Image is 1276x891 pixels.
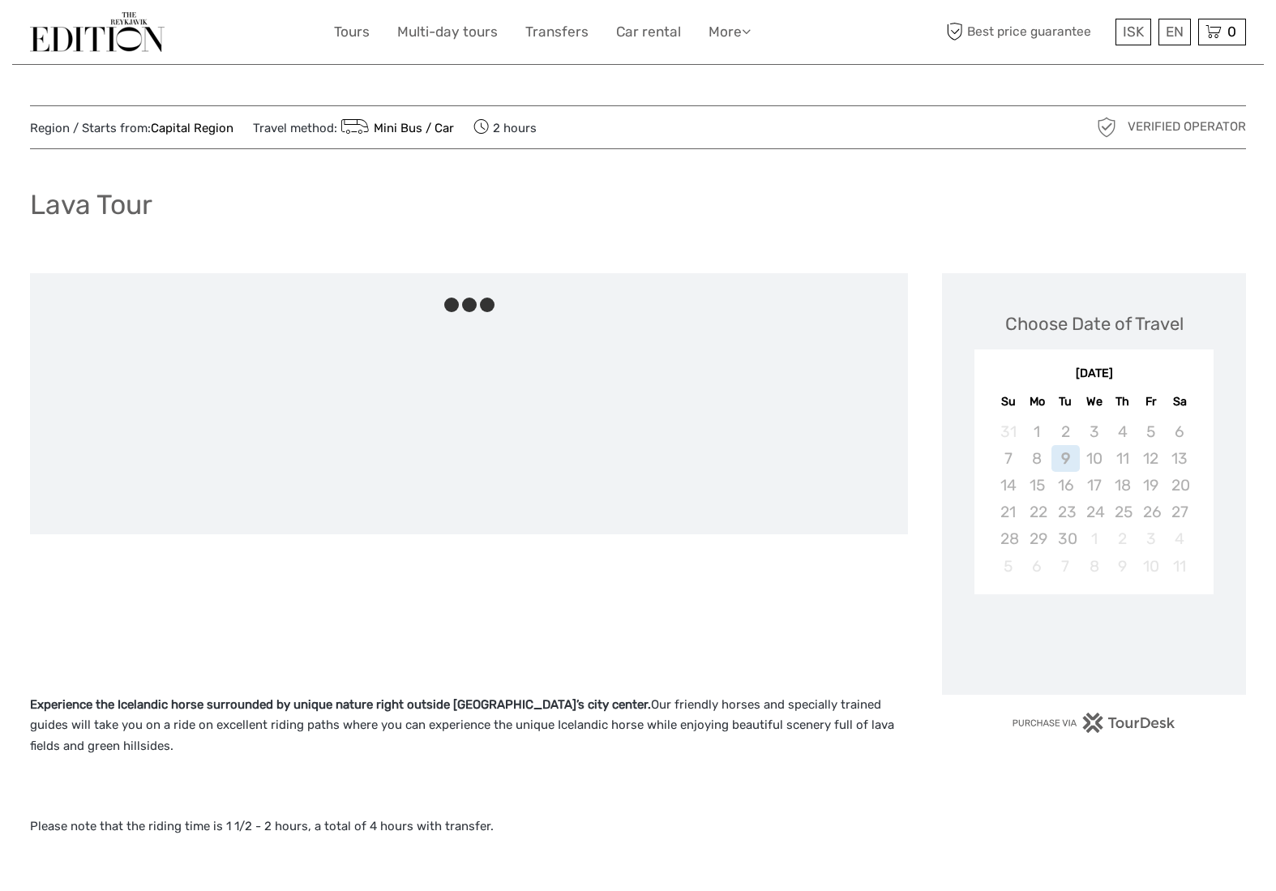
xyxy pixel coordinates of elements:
[1137,445,1165,472] div: Not available Friday, September 12th, 2025
[30,120,233,137] span: Region / Starts from:
[1023,499,1051,525] div: Not available Monday, September 22nd, 2025
[1123,24,1144,40] span: ISK
[1108,499,1137,525] div: Not available Thursday, September 25th, 2025
[1108,525,1137,552] div: Not available Thursday, October 2nd, 2025
[1108,418,1137,445] div: Not available Thursday, September 4th, 2025
[1165,553,1193,580] div: Not available Saturday, October 11th, 2025
[1051,525,1080,552] div: Not available Tuesday, September 30th, 2025
[30,695,908,757] p: Our friendly horses and specially trained guides will take you on a ride on excellent riding path...
[1051,499,1080,525] div: Not available Tuesday, September 23rd, 2025
[1165,472,1193,499] div: Not available Saturday, September 20th, 2025
[1165,418,1193,445] div: Not available Saturday, September 6th, 2025
[1137,499,1165,525] div: Not available Friday, September 26th, 2025
[1012,713,1176,733] img: PurchaseViaTourDesk.png
[1108,391,1137,413] div: Th
[397,20,498,44] a: Multi-day tours
[1089,636,1099,647] div: Loading...
[979,418,1208,580] div: month 2025-09
[1080,445,1108,472] div: Not available Wednesday, September 10th, 2025
[30,12,165,52] img: The Reykjavík Edition
[616,20,681,44] a: Car rental
[1023,525,1051,552] div: Not available Monday, September 29th, 2025
[1137,391,1165,413] div: Fr
[1080,418,1108,445] div: Not available Wednesday, September 3rd, 2025
[1165,391,1193,413] div: Sa
[1023,445,1051,472] div: Not available Monday, September 8th, 2025
[994,445,1022,472] div: Not available Sunday, September 7th, 2025
[1080,553,1108,580] div: Not available Wednesday, October 8th, 2025
[473,116,537,139] span: 2 hours
[1051,472,1080,499] div: Not available Tuesday, September 16th, 2025
[974,366,1214,383] div: [DATE]
[1005,311,1184,336] div: Choose Date of Travel
[151,121,233,135] a: Capital Region
[1108,445,1137,472] div: Not available Thursday, September 11th, 2025
[334,20,370,44] a: Tours
[1051,391,1080,413] div: Tu
[994,472,1022,499] div: Not available Sunday, September 14th, 2025
[1023,472,1051,499] div: Not available Monday, September 15th, 2025
[1051,553,1080,580] div: Not available Tuesday, October 7th, 2025
[1080,391,1108,413] div: We
[1108,553,1137,580] div: Not available Thursday, October 9th, 2025
[1137,418,1165,445] div: Not available Friday, September 5th, 2025
[337,121,454,135] a: Mini Bus / Car
[994,391,1022,413] div: Su
[30,697,651,712] strong: Experience the Icelandic horse surrounded by unique nature right outside [GEOGRAPHIC_DATA]’s city...
[709,20,751,44] a: More
[1137,472,1165,499] div: Not available Friday, September 19th, 2025
[1094,114,1120,140] img: verified_operator_grey_128.png
[1051,445,1080,472] div: Not available Tuesday, September 9th, 2025
[1128,118,1246,135] span: Verified Operator
[1137,525,1165,552] div: Not available Friday, October 3rd, 2025
[1023,391,1051,413] div: Mo
[994,553,1022,580] div: Not available Sunday, October 5th, 2025
[30,816,908,837] p: Please note that the riding time is 1 1/2 - 2 hours, a total of 4 hours with transfer.
[942,19,1111,45] span: Best price guarantee
[1080,525,1108,552] div: Not available Wednesday, October 1st, 2025
[1137,553,1165,580] div: Not available Friday, October 10th, 2025
[525,20,589,44] a: Transfers
[1080,499,1108,525] div: Not available Wednesday, September 24th, 2025
[1080,472,1108,499] div: Not available Wednesday, September 17th, 2025
[1051,418,1080,445] div: Not available Tuesday, September 2nd, 2025
[1108,472,1137,499] div: Not available Thursday, September 18th, 2025
[1165,445,1193,472] div: Not available Saturday, September 13th, 2025
[253,116,454,139] span: Travel method:
[1225,24,1239,40] span: 0
[1158,19,1191,45] div: EN
[994,499,1022,525] div: Not available Sunday, September 21st, 2025
[994,418,1022,445] div: Not available Sunday, August 31st, 2025
[1165,499,1193,525] div: Not available Saturday, September 27th, 2025
[30,188,152,221] h1: Lava Tour
[1023,418,1051,445] div: Not available Monday, September 1st, 2025
[1023,553,1051,580] div: Not available Monday, October 6th, 2025
[994,525,1022,552] div: Not available Sunday, September 28th, 2025
[1165,525,1193,552] div: Not available Saturday, October 4th, 2025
